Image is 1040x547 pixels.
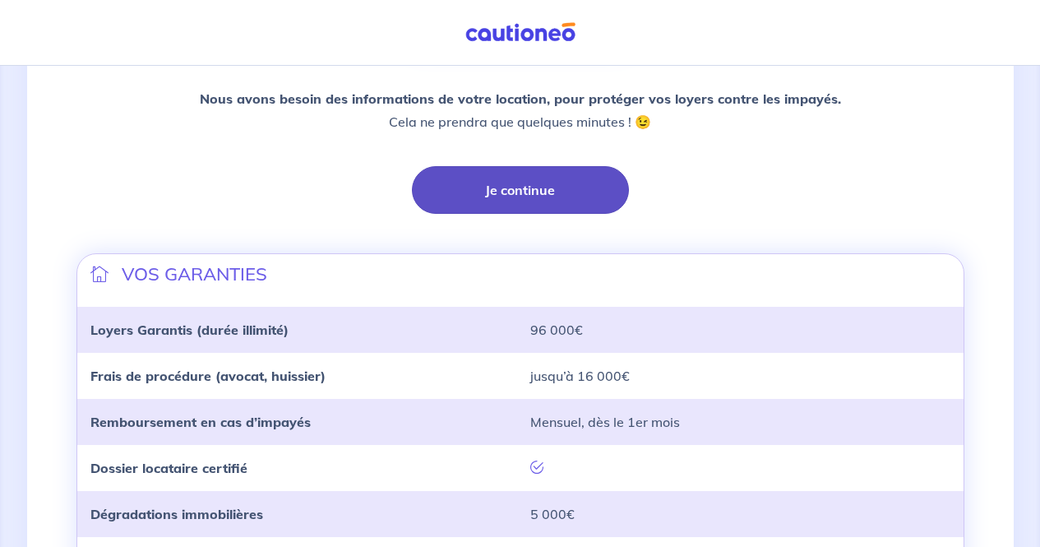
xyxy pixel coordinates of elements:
p: jusqu’à 16 000€ [530,366,950,386]
strong: Frais de procédure (avocat, huissier) [90,368,326,384]
strong: Nous avons besoin des informations de votre location, pour protéger vos loyers contre les impayés. [200,90,841,107]
strong: Loyers Garantis (durée illimité) [90,322,289,338]
button: Je continue [412,166,629,214]
p: 5 000€ [530,504,950,524]
strong: Remboursement en cas d’impayés [90,414,311,430]
strong: Dégradations immobilières [90,506,263,522]
strong: Dossier locataire certifié [90,460,247,476]
img: Cautioneo [459,22,582,43]
p: Mensuel, dès le 1er mois [530,412,950,432]
p: 96 000€ [530,320,950,340]
p: VOS GARANTIES [122,261,267,287]
p: Cela ne prendra que quelques minutes ! 😉 [200,87,841,133]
